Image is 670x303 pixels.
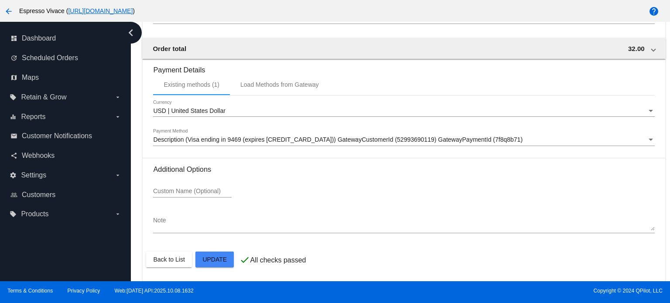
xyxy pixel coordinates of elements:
[153,188,232,195] input: Custom Name (Optional)
[164,81,219,88] div: Existing methods (1)
[153,136,523,143] span: Description (Visa ending in 9469 (expires [CREDIT_CARD_DATA])) GatewayCustomerId (52993690119) Ga...
[114,211,121,218] i: arrow_drop_down
[21,171,46,179] span: Settings
[146,252,191,267] button: Back to List
[153,165,654,174] h3: Additional Options
[114,94,121,101] i: arrow_drop_down
[153,136,654,143] mat-select: Payment Method
[202,256,227,263] span: Update
[153,59,654,74] h3: Payment Details
[10,71,121,85] a: map Maps
[153,107,225,114] span: USD | United States Dollar
[10,113,17,120] i: equalizer
[68,288,100,294] a: Privacy Policy
[114,113,121,120] i: arrow_drop_down
[239,255,250,265] mat-icon: check
[10,211,17,218] i: local_offer
[10,152,17,159] i: share
[342,288,663,294] span: Copyright © 2024 QPilot, LLC
[21,210,48,218] span: Products
[115,288,194,294] a: Web:[DATE] API:2025.10.08.1632
[240,81,319,88] div: Load Methods from Gateway
[3,6,14,17] mat-icon: arrow_back
[68,7,133,14] a: [URL][DOMAIN_NAME]
[10,133,17,140] i: email
[19,7,135,14] span: Espresso Vivace ( )
[22,74,39,82] span: Maps
[22,132,92,140] span: Customer Notifications
[10,188,121,202] a: people_outline Customers
[142,38,665,59] mat-expansion-panel-header: Order total 32.00
[10,74,17,81] i: map
[153,45,186,52] span: Order total
[10,149,121,163] a: share Webhooks
[195,252,234,267] button: Update
[10,35,17,42] i: dashboard
[21,93,66,101] span: Retain & Grow
[10,54,17,61] i: update
[22,152,55,160] span: Webhooks
[649,6,659,17] mat-icon: help
[10,51,121,65] a: update Scheduled Orders
[250,256,306,264] p: All checks passed
[10,94,17,101] i: local_offer
[153,256,185,263] span: Back to List
[10,172,17,179] i: settings
[10,191,17,198] i: people_outline
[114,172,121,179] i: arrow_drop_down
[21,113,45,121] span: Reports
[22,34,56,42] span: Dashboard
[153,108,654,115] mat-select: Currency
[124,26,138,40] i: chevron_left
[7,288,53,294] a: Terms & Conditions
[10,31,121,45] a: dashboard Dashboard
[22,54,78,62] span: Scheduled Orders
[22,191,55,199] span: Customers
[10,129,121,143] a: email Customer Notifications
[628,45,645,52] span: 32.00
